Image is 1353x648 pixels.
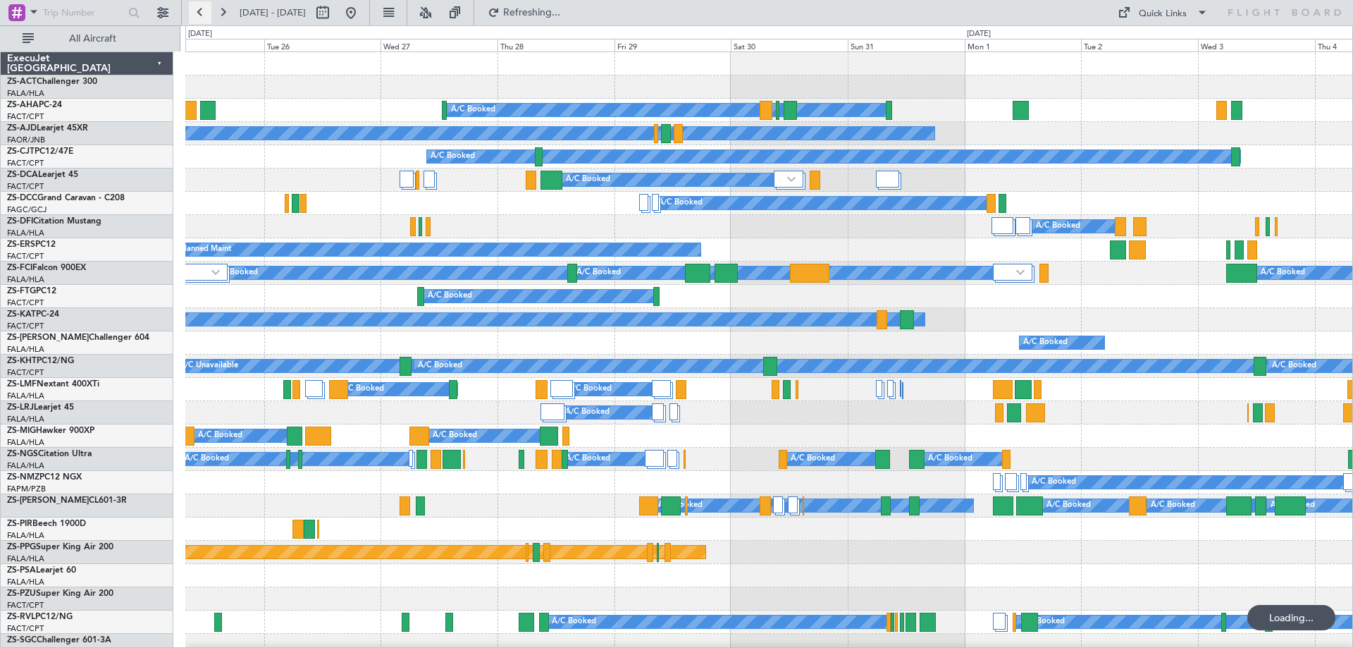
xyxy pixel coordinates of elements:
[43,2,124,23] input: Trip Number
[1271,495,1315,516] div: A/C Booked
[264,39,381,51] div: Tue 26
[7,111,44,122] a: FACT/CPT
[7,147,35,156] span: ZS-CJT
[1261,262,1305,283] div: A/C Booked
[7,427,94,435] a: ZS-MIGHawker 900XP
[180,239,231,260] div: Planned Maint
[7,101,39,109] span: ZS-AHA
[7,357,37,365] span: ZS-KHT
[188,28,212,40] div: [DATE]
[566,169,610,190] div: A/C Booked
[147,39,264,51] div: Mon 25
[7,334,89,342] span: ZS-[PERSON_NAME]
[848,39,965,51] div: Sun 31
[7,473,39,482] span: ZS-NMZ
[7,147,73,156] a: ZS-CJTPC12/47E
[16,27,153,50] button: All Aircraft
[7,240,35,249] span: ZS-ERS
[1198,39,1315,51] div: Wed 3
[7,88,44,99] a: FALA/HLA
[7,194,37,202] span: ZS-DCC
[418,355,462,377] div: A/C Booked
[566,448,610,470] div: A/C Booked
[7,135,45,145] a: FAOR/JNB
[7,613,35,621] span: ZS-RVL
[7,124,37,133] span: ZS-AJD
[7,496,89,505] span: ZS-[PERSON_NAME]
[7,344,44,355] a: FALA/HLA
[433,425,477,446] div: A/C Booked
[7,217,101,226] a: ZS-DFICitation Mustang
[7,264,86,272] a: ZS-FCIFalcon 900EX
[7,613,73,621] a: ZS-RVLPC12/NG
[7,287,56,295] a: ZS-FTGPC12
[7,566,76,575] a: ZS-PSALearjet 60
[7,321,44,331] a: FACT/CPT
[7,287,36,295] span: ZS-FTG
[731,39,848,51] div: Sat 30
[1081,39,1198,51] div: Tue 2
[498,39,614,51] div: Thu 28
[7,298,44,308] a: FACT/CPT
[928,448,972,470] div: A/C Booked
[7,543,113,551] a: ZS-PPGSuper King Air 200
[7,414,44,424] a: FALA/HLA
[1032,472,1076,493] div: A/C Booked
[658,192,703,214] div: A/C Booked
[7,251,44,262] a: FACT/CPT
[211,269,220,275] img: arrow-gray.svg
[7,310,59,319] a: ZS-KATPC-24
[7,204,47,215] a: FAGC/GCJ
[1016,269,1025,275] img: arrow-gray.svg
[7,460,44,471] a: FALA/HLA
[787,176,796,182] img: arrow-gray.svg
[7,623,44,634] a: FACT/CPT
[198,425,242,446] div: A/C Booked
[7,403,34,412] span: ZS-LRJ
[7,554,44,564] a: FALA/HLA
[7,78,37,86] span: ZS-ACT
[1111,1,1215,24] button: Quick Links
[431,146,475,167] div: A/C Booked
[340,379,384,400] div: A/C Booked
[967,28,991,40] div: [DATE]
[7,600,44,611] a: FACT/CPT
[7,217,33,226] span: ZS-DFI
[7,636,37,644] span: ZS-SGC
[240,6,306,19] span: [DATE] - [DATE]
[7,484,46,494] a: FAPM/PZB
[7,334,149,342] a: ZS-[PERSON_NAME]Challenger 604
[7,450,92,458] a: ZS-NGSCitation Ultra
[7,427,36,435] span: ZS-MIG
[552,611,596,632] div: A/C Booked
[481,1,566,24] button: Refreshing...
[565,402,610,423] div: A/C Booked
[1020,611,1065,632] div: A/C Booked
[7,274,44,285] a: FALA/HLA
[7,78,97,86] a: ZS-ACTChallenger 300
[7,450,38,458] span: ZS-NGS
[1139,7,1187,21] div: Quick Links
[502,8,562,18] span: Refreshing...
[185,448,229,470] div: A/C Booked
[7,194,125,202] a: ZS-DCCGrand Caravan - C208
[7,380,37,389] span: ZS-LMF
[965,39,1082,51] div: Mon 1
[791,448,835,470] div: A/C Booked
[7,391,44,401] a: FALA/HLA
[7,589,113,598] a: ZS-PZUSuper King Air 200
[1036,216,1080,237] div: A/C Booked
[7,566,36,575] span: ZS-PSA
[214,262,258,283] div: A/C Booked
[7,496,127,505] a: ZS-[PERSON_NAME]CL601-3R
[7,380,99,389] a: ZS-LMFNextant 400XTi
[7,310,36,319] span: ZS-KAT
[7,520,32,528] span: ZS-PIR
[7,589,36,598] span: ZS-PZU
[7,124,88,133] a: ZS-AJDLearjet 45XR
[1272,355,1316,377] div: A/C Booked
[576,262,621,283] div: A/C Booked
[7,264,32,272] span: ZS-FCI
[7,181,44,192] a: FACT/CPT
[7,101,62,109] a: ZS-AHAPC-24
